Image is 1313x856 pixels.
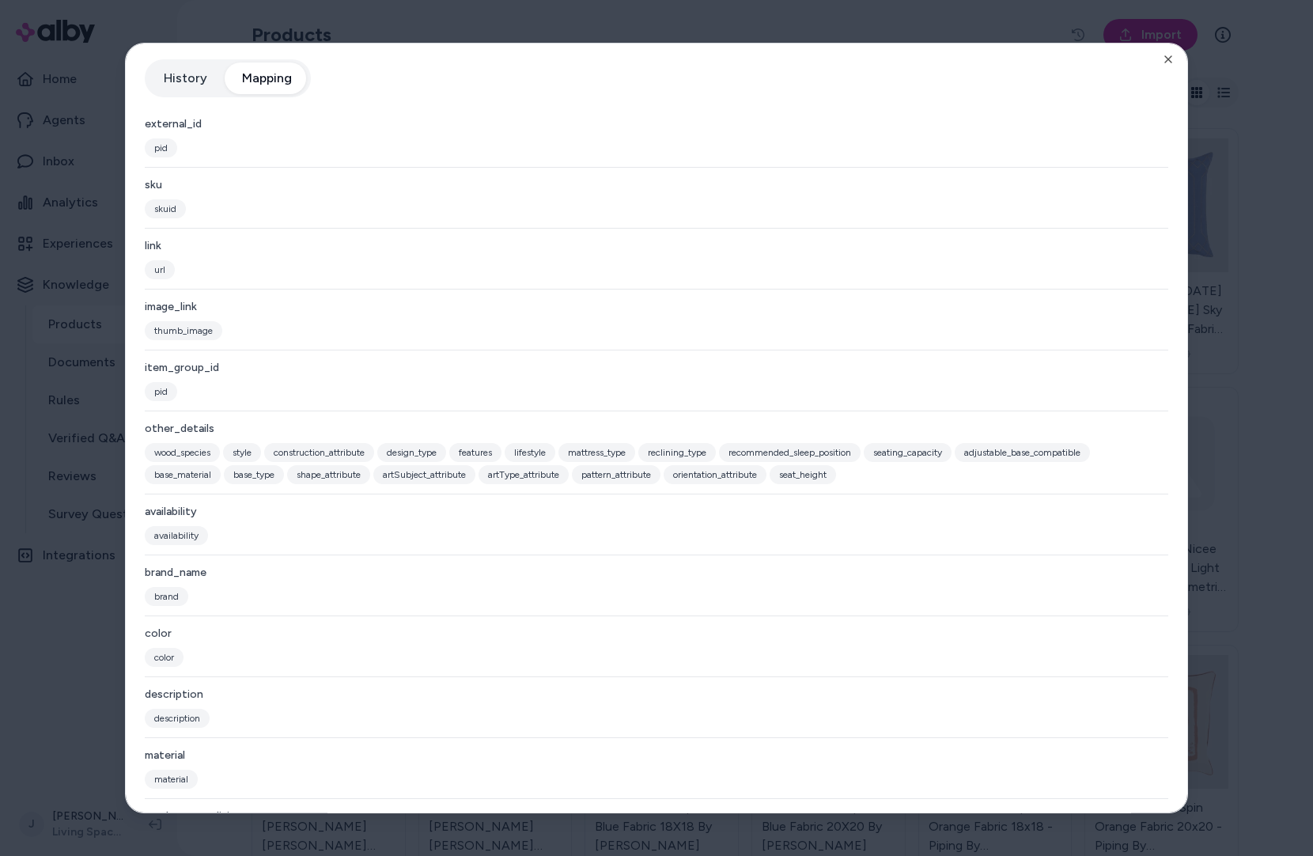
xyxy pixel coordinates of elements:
[145,321,222,340] span: thumb_image
[664,465,766,484] span: orientation_attribute
[287,465,370,484] span: shape_attribute
[145,687,1168,703] div: description
[145,809,1168,824] div: product_condition
[449,443,501,462] span: features
[770,465,836,484] span: seat_height
[145,443,220,462] span: wood_species
[145,360,1168,376] div: item_group_id
[148,62,223,94] button: History
[145,748,1168,763] div: material
[864,443,952,462] span: seating_capacity
[145,626,1168,642] div: color
[145,709,210,728] span: description
[505,443,555,462] span: lifestyle
[145,177,1168,193] div: sku
[558,443,635,462] span: mattress_type
[145,504,1168,520] div: availability
[145,260,175,279] span: url
[226,62,308,94] button: Mapping
[638,443,716,462] span: reclining_type
[145,199,186,218] span: skuid
[373,465,475,484] span: artSubject_attribute
[145,648,184,667] span: color
[145,526,208,545] span: availability
[719,443,861,462] span: recommended_sleep_position
[145,238,1168,254] div: link
[479,465,569,484] span: artType_attribute
[572,465,660,484] span: pattern_attribute
[145,116,1168,132] div: external_id
[145,421,1168,437] div: other_details
[264,443,374,462] span: construction_attribute
[377,443,446,462] span: design_type
[145,465,221,484] span: base_material
[224,465,284,484] span: base_type
[145,770,198,789] span: material
[145,565,1168,581] div: brand_name
[145,299,1168,315] div: image_link
[145,587,188,606] span: brand
[955,443,1090,462] span: adjustable_base_compatible
[145,382,177,401] span: pid
[223,443,261,462] span: style
[145,138,177,157] span: pid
